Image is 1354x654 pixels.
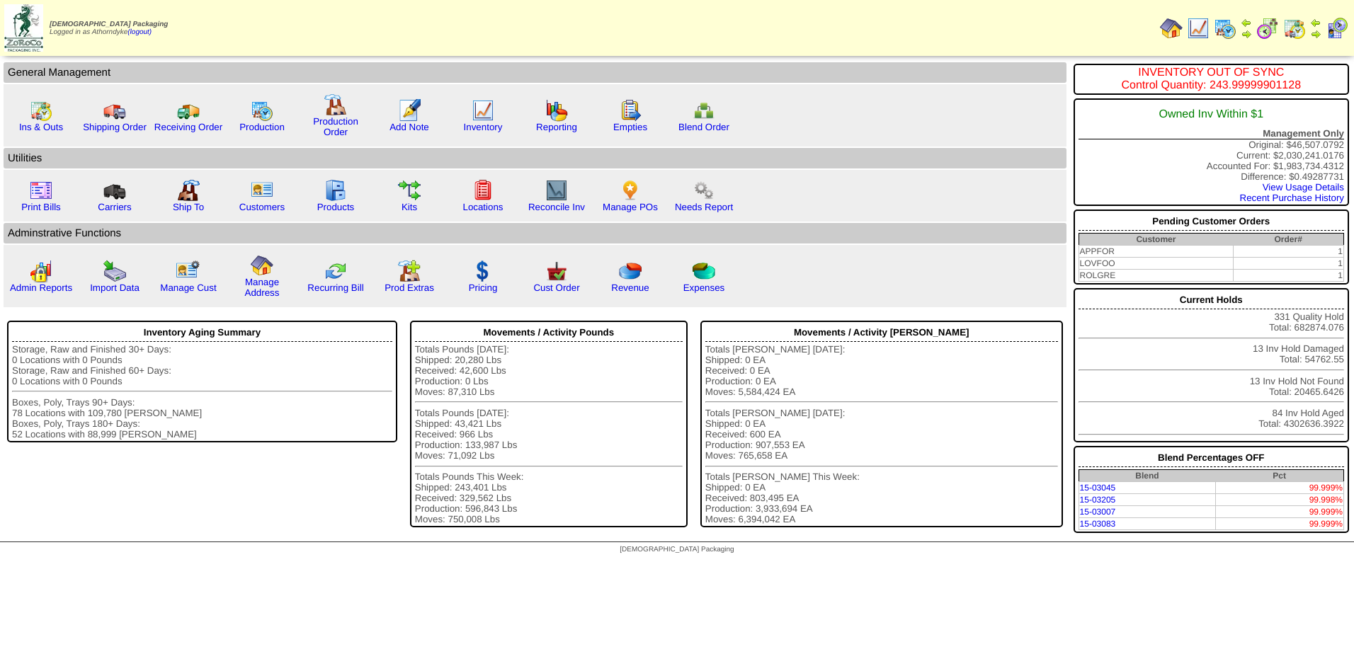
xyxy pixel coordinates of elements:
[464,122,503,132] a: Inventory
[1215,494,1343,506] td: 99.998%
[1215,518,1343,530] td: 99.999%
[675,202,733,212] a: Needs Report
[239,122,285,132] a: Production
[98,202,131,212] a: Carriers
[533,282,579,293] a: Cust Order
[619,99,642,122] img: workorder.gif
[90,282,140,293] a: Import Data
[177,99,200,122] img: truck2.gif
[324,93,347,116] img: factory.gif
[1233,258,1343,270] td: 1
[1079,470,1215,482] th: Blend
[313,116,358,137] a: Production Order
[619,260,642,282] img: pie_chart.png
[1080,483,1116,493] a: 15-03045
[1310,17,1321,28] img: arrowleft.gif
[1241,28,1252,40] img: arrowright.gif
[1263,182,1344,193] a: View Usage Details
[251,179,273,202] img: customers.gif
[245,277,280,298] a: Manage Address
[317,202,355,212] a: Products
[385,282,434,293] a: Prod Extras
[307,282,363,293] a: Recurring Bill
[103,179,126,202] img: truck3.gif
[472,179,494,202] img: locations.gif
[1079,270,1233,282] td: ROLGRE
[160,282,216,293] a: Manage Cust
[1080,519,1116,529] a: 15-03083
[173,202,204,212] a: Ship To
[10,282,72,293] a: Admin Reports
[1215,482,1343,494] td: 99.999%
[12,344,392,440] div: Storage, Raw and Finished 30+ Days: 0 Locations with 0 Pounds Storage, Raw and Finished 60+ Days:...
[1079,212,1344,231] div: Pending Customer Orders
[472,260,494,282] img: dollar.gif
[693,260,715,282] img: pie_chart2.png
[545,99,568,122] img: graph.gif
[611,282,649,293] a: Revenue
[1079,101,1344,128] div: Owned Inv Within $1
[50,21,168,36] span: Logged in as Athorndyke
[536,122,577,132] a: Reporting
[402,202,417,212] a: Kits
[324,179,347,202] img: cabinet.gif
[683,282,725,293] a: Expenses
[154,122,222,132] a: Receiving Order
[21,202,61,212] a: Print Bills
[177,179,200,202] img: factory2.gif
[4,62,1066,83] td: General Management
[603,202,658,212] a: Manage POs
[705,323,1058,342] div: Movements / Activity [PERSON_NAME]
[389,122,429,132] a: Add Note
[545,260,568,282] img: cust_order.png
[1233,234,1343,246] th: Order#
[472,99,494,122] img: line_graph.gif
[415,323,683,342] div: Movements / Activity Pounds
[1079,246,1233,258] td: APPFOR
[1215,470,1343,482] th: Pct
[678,122,729,132] a: Blend Order
[50,21,168,28] span: [DEMOGRAPHIC_DATA] Packaging
[620,546,734,553] span: [DEMOGRAPHIC_DATA] Packaging
[19,122,63,132] a: Ins & Outs
[1187,17,1210,40] img: line_graph.gif
[1283,17,1306,40] img: calendarinout.gif
[4,4,43,52] img: zoroco-logo-small.webp
[176,260,202,282] img: managecust.png
[30,260,52,282] img: graph2.png
[469,282,498,293] a: Pricing
[4,148,1066,168] td: Utilities
[12,323,392,342] div: Inventory Aging Summary
[398,260,421,282] img: prodextras.gif
[693,99,715,122] img: network.png
[1079,258,1233,270] td: LOVFOO
[30,99,52,122] img: calendarinout.gif
[1326,17,1348,40] img: calendarcustomer.gif
[705,344,1058,525] div: Totals [PERSON_NAME] [DATE]: Shipped: 0 EA Received: 0 EA Production: 0 EA Moves: 5,584,424 EA To...
[1074,288,1349,442] div: 331 Quality Hold Total: 682874.076 13 Inv Hold Damaged Total: 54762.55 13 Inv Hold Not Found Tota...
[1080,507,1116,517] a: 15-03007
[462,202,503,212] a: Locations
[613,122,647,132] a: Empties
[545,179,568,202] img: line_graph2.gif
[239,202,285,212] a: Customers
[103,99,126,122] img: truck.gif
[1233,246,1343,258] td: 1
[398,179,421,202] img: workflow.gif
[1256,17,1279,40] img: calendarblend.gif
[103,260,126,282] img: import.gif
[83,122,147,132] a: Shipping Order
[251,99,273,122] img: calendarprod.gif
[1215,506,1343,518] td: 99.999%
[251,254,273,277] img: home.gif
[415,344,683,525] div: Totals Pounds [DATE]: Shipped: 20,280 Lbs Received: 42,600 Lbs Production: 0 Lbs Moves: 87,310 Lb...
[324,260,347,282] img: reconcile.gif
[30,179,52,202] img: invoice2.gif
[1079,449,1344,467] div: Blend Percentages OFF
[127,28,152,36] a: (logout)
[1080,495,1116,505] a: 15-03205
[1079,234,1233,246] th: Customer
[1214,17,1236,40] img: calendarprod.gif
[528,202,585,212] a: Reconcile Inv
[1079,128,1344,139] div: Management Only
